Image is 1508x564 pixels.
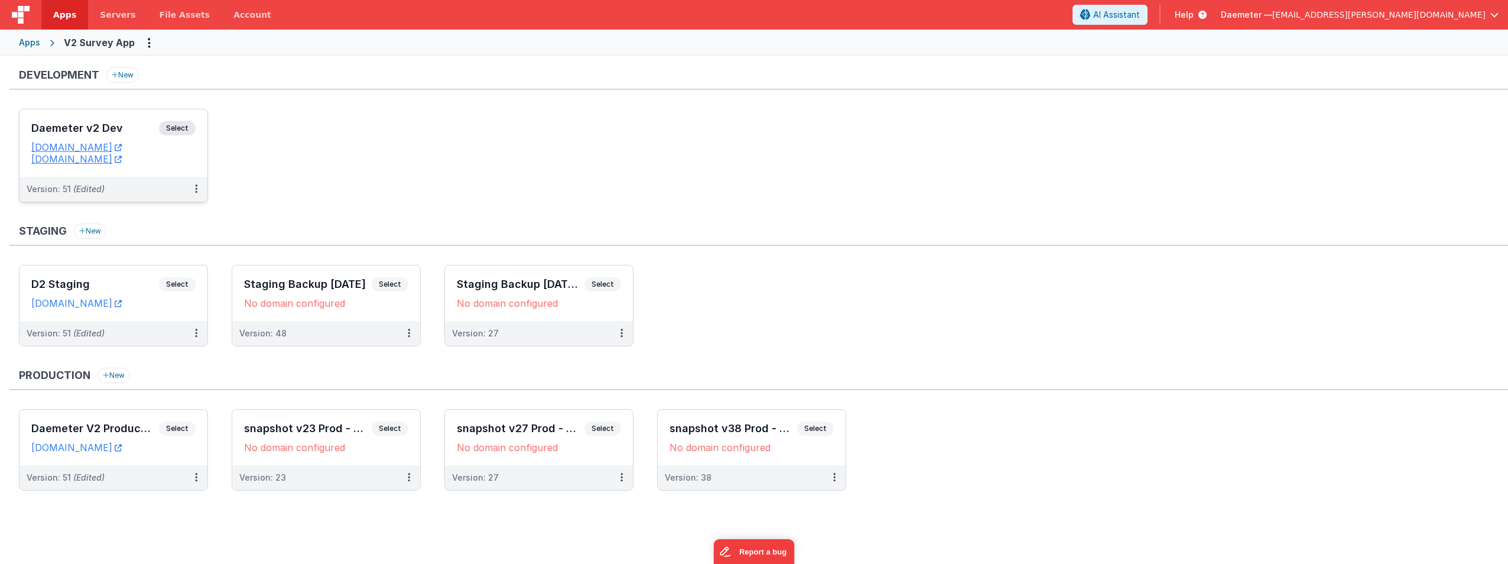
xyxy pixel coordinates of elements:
div: Version: 27 [452,472,499,484]
h3: Staging Backup [DATE] [244,278,372,290]
h3: Development [19,69,99,81]
button: New [97,368,130,383]
div: Version: 51 [27,472,105,484]
span: Apps [53,9,76,21]
div: V2 Survey App [64,35,135,50]
h3: snapshot v23 Prod - [DATE] [244,423,372,435]
span: Select [159,121,196,135]
span: (Edited) [73,328,105,338]
div: No domain configured [457,297,621,309]
div: No domain configured [669,442,834,453]
span: Select [372,422,408,436]
h3: snapshot v27 Prod - [DATE] [457,423,584,435]
a: [DOMAIN_NAME] [31,153,122,165]
h3: Daemeter v2 Dev [31,122,159,134]
div: No domain configured [244,297,408,309]
span: AI Assistant [1093,9,1140,21]
h3: snapshot v38 Prod - [DATE] [669,423,797,435]
div: No domain configured [244,442,408,453]
div: Version: 51 [27,328,105,339]
div: Version: 51 [27,183,105,195]
span: Select [159,422,196,436]
span: Servers [100,9,135,21]
span: Select [159,277,196,291]
span: Select [797,422,834,436]
button: Daemeter — [EMAIL_ADDRESS][PERSON_NAME][DOMAIN_NAME] [1221,9,1499,21]
h3: D2 Staging [31,278,159,290]
h3: Production [19,369,90,381]
a: [DOMAIN_NAME] [31,141,122,153]
button: New [74,223,106,239]
span: File Assets [160,9,210,21]
iframe: Marker.io feedback button [714,539,795,564]
span: Help [1175,9,1194,21]
div: Version: 23 [239,472,286,484]
span: Daemeter — [1221,9,1272,21]
div: No domain configured [457,442,621,453]
button: AI Assistant [1072,5,1148,25]
span: (Edited) [73,472,105,482]
span: (Edited) [73,184,105,194]
div: Version: 27 [452,328,499,339]
span: Select [584,422,621,436]
span: Select [372,277,408,291]
button: Options [139,33,158,52]
div: Version: 38 [665,472,711,484]
a: [DOMAIN_NAME] [31,442,122,453]
h3: Staging Backup [DATE]_vers 27 [457,278,584,290]
span: Select [584,277,621,291]
button: New [106,67,139,83]
a: [DOMAIN_NAME] [31,297,122,309]
h3: Staging [19,225,67,237]
div: Apps [19,37,40,48]
h3: Daemeter V2 Production [31,423,159,435]
span: [EMAIL_ADDRESS][PERSON_NAME][DOMAIN_NAME] [1272,9,1486,21]
div: Version: 48 [239,328,287,339]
